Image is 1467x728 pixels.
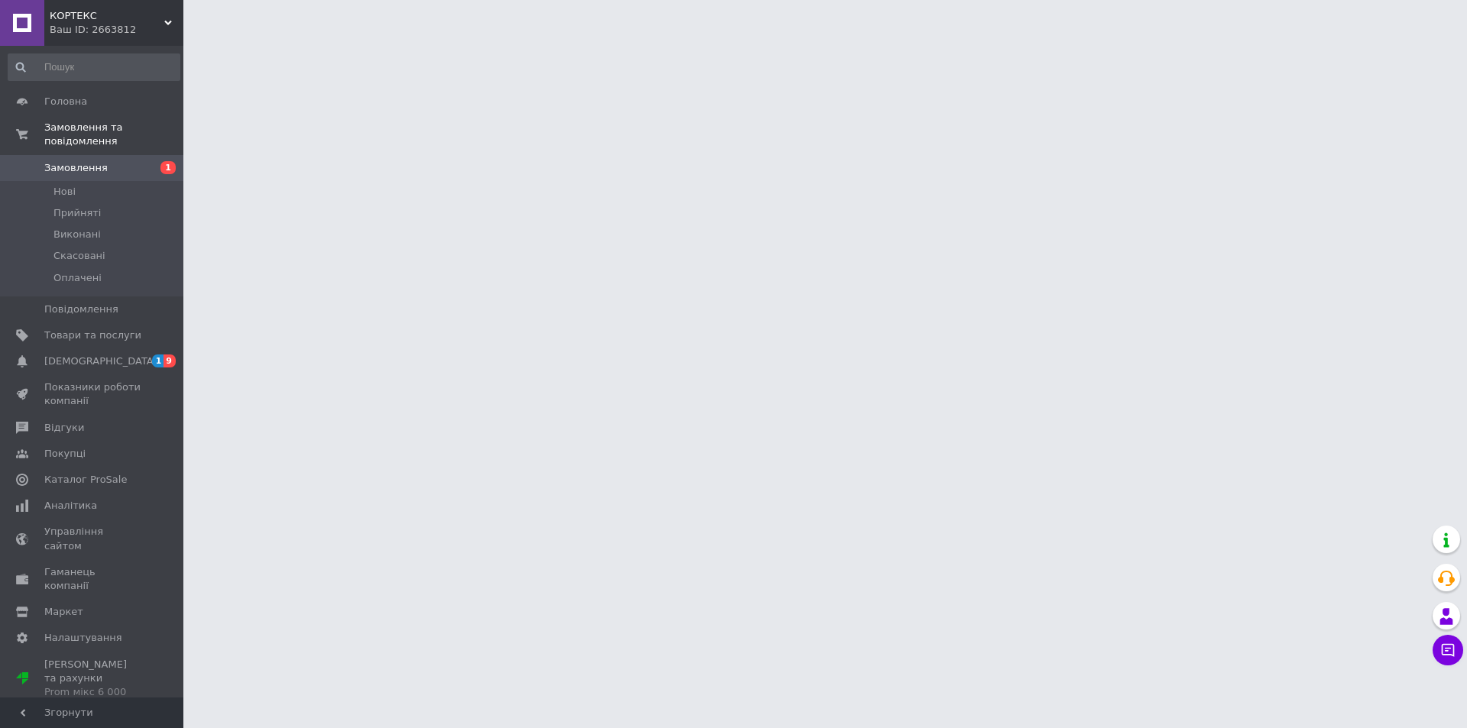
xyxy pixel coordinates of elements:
span: Скасовані [53,249,105,263]
span: 1 [160,161,176,174]
span: [DEMOGRAPHIC_DATA] [44,354,157,368]
span: Управління сайтом [44,525,141,552]
span: Оплачені [53,271,102,285]
div: Ваш ID: 2663812 [50,23,183,37]
span: Покупці [44,447,86,461]
span: Маркет [44,605,83,619]
span: Аналітика [44,499,97,513]
span: Показники роботи компанії [44,380,141,408]
div: Prom мікс 6 000 [44,685,141,699]
span: Каталог ProSale [44,473,127,487]
span: Нові [53,185,76,199]
span: 9 [164,354,176,367]
span: Повідомлення [44,303,118,316]
span: Товари та послуги [44,328,141,342]
span: Відгуки [44,421,84,435]
span: Замовлення та повідомлення [44,121,183,148]
span: КОРТЕКС [50,9,164,23]
input: Пошук [8,53,180,81]
span: Налаштування [44,631,122,645]
span: [PERSON_NAME] та рахунки [44,658,141,700]
span: Гаманець компанії [44,565,141,593]
span: Прийняті [53,206,101,220]
span: Замовлення [44,161,108,175]
button: Чат з покупцем [1433,635,1463,665]
span: Головна [44,95,87,108]
span: Виконані [53,228,101,241]
span: 1 [152,354,164,367]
